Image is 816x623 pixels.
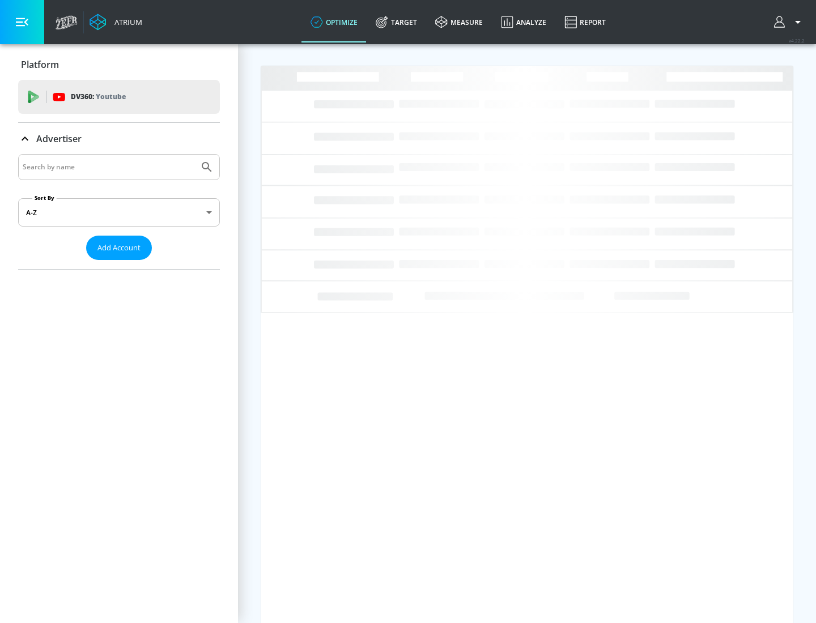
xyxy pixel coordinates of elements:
[18,80,220,114] div: DV360: Youtube
[71,91,126,103] p: DV360:
[90,14,142,31] a: Atrium
[32,194,57,202] label: Sort By
[23,160,194,174] input: Search by name
[18,154,220,269] div: Advertiser
[789,37,805,44] span: v 4.22.2
[36,133,82,145] p: Advertiser
[301,2,367,42] a: optimize
[97,241,141,254] span: Add Account
[18,198,220,227] div: A-Z
[492,2,555,42] a: Analyze
[18,49,220,80] div: Platform
[367,2,426,42] a: Target
[21,58,59,71] p: Platform
[555,2,615,42] a: Report
[96,91,126,103] p: Youtube
[18,123,220,155] div: Advertiser
[110,17,142,27] div: Atrium
[18,260,220,269] nav: list of Advertiser
[86,236,152,260] button: Add Account
[426,2,492,42] a: measure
